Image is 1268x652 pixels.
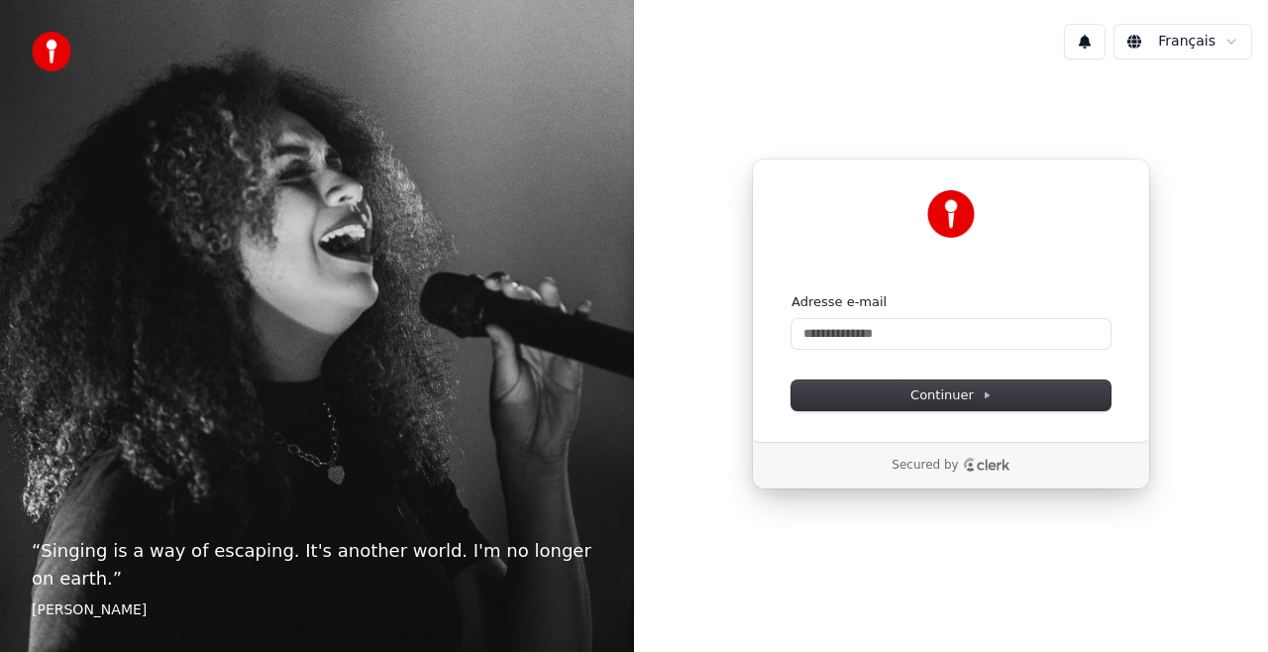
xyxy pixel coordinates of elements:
a: Clerk logo [963,458,1010,472]
img: Youka [927,190,975,238]
img: youka [32,32,71,71]
button: Continuer [792,380,1110,410]
label: Adresse e-mail [792,293,887,311]
span: Continuer [910,386,992,404]
p: “ Singing is a way of escaping. It's another world. I'm no longer on earth. ” [32,537,602,593]
p: Secured by [892,458,958,474]
footer: [PERSON_NAME] [32,600,602,620]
